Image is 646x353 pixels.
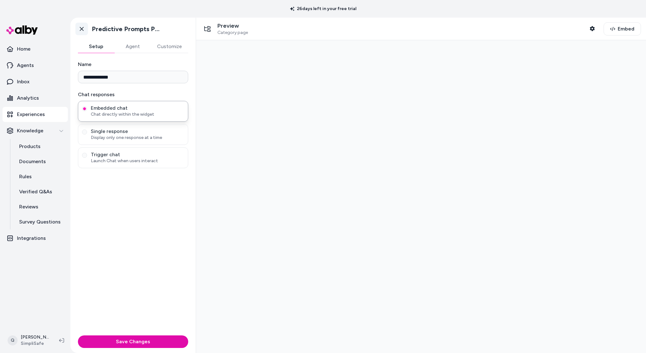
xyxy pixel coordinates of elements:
[21,334,49,340] p: [PERSON_NAME]
[78,40,114,53] button: Setup
[286,6,360,12] p: 26 days left in your free trial
[3,107,68,122] a: Experiences
[13,154,68,169] a: Documents
[91,135,184,141] span: Display only one response at a time
[3,74,68,89] a: Inbox
[82,153,87,158] button: Trigger chatLaunch Chat when users interact
[91,105,184,111] span: Embedded chat
[8,335,18,345] span: Q
[17,78,30,85] p: Inbox
[151,40,188,53] button: Customize
[17,62,34,69] p: Agents
[13,139,68,154] a: Products
[4,330,54,350] button: Q[PERSON_NAME]SimpliSafe
[78,61,188,68] label: Name
[114,40,151,53] button: Agent
[3,58,68,73] a: Agents
[17,111,45,118] p: Experiences
[17,94,39,102] p: Analytics
[91,152,184,158] span: Trigger chat
[82,130,87,135] button: Single responseDisplay only one response at a time
[13,184,68,199] a: Verified Q&As
[92,25,162,33] h1: Predictive Prompts PLP
[217,30,248,36] span: Category page
[91,158,184,164] span: Launch Chat when users interact
[618,25,634,33] span: Embed
[19,158,46,165] p: Documents
[19,188,52,196] p: Verified Q&As
[19,218,61,226] p: Survey Questions
[604,22,641,36] button: Embed
[217,22,248,30] p: Preview
[3,91,68,106] a: Analytics
[19,203,38,211] p: Reviews
[3,123,68,138] button: Knowledge
[19,173,32,180] p: Rules
[17,45,30,53] p: Home
[78,91,188,98] label: Chat responses
[17,127,43,135] p: Knowledge
[91,111,184,118] span: Chat directly within the widget
[3,41,68,57] a: Home
[78,335,188,348] button: Save Changes
[3,231,68,246] a: Integrations
[17,234,46,242] p: Integrations
[13,214,68,229] a: Survey Questions
[6,25,38,35] img: alby Logo
[91,128,184,135] span: Single response
[82,106,87,111] button: Embedded chatChat directly within the widget
[21,340,49,347] span: SimpliSafe
[13,169,68,184] a: Rules
[13,199,68,214] a: Reviews
[19,143,41,150] p: Products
